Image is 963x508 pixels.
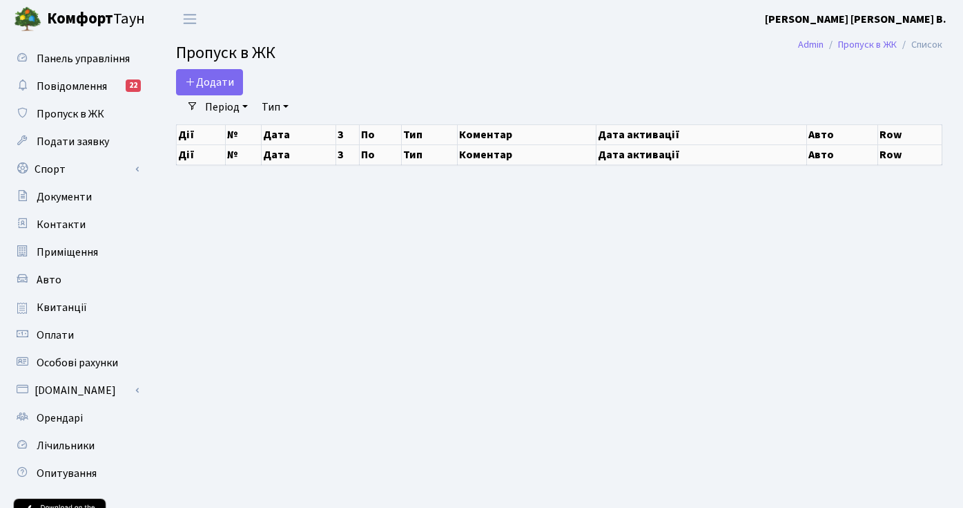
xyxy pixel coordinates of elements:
[173,8,207,30] button: Переключити навігацію
[37,217,86,232] span: Контакти
[7,349,145,377] a: Особові рахунки
[798,37,824,52] a: Admin
[185,75,234,90] span: Додати
[177,124,226,144] th: Дії
[7,321,145,349] a: Оплати
[47,8,113,30] b: Комфорт
[596,124,806,144] th: Дата активації
[359,124,401,144] th: По
[37,245,98,260] span: Приміщення
[256,95,294,119] a: Тип
[176,41,275,65] span: Пропуск в ЖК
[7,128,145,156] a: Подати заявку
[176,69,243,95] a: Додати
[359,144,401,164] th: По
[7,183,145,211] a: Документи
[458,144,596,164] th: Коментар
[402,144,458,164] th: Тип
[777,30,963,59] nav: breadcrumb
[7,238,145,266] a: Приміщення
[7,45,145,73] a: Панель управління
[335,124,359,144] th: З
[402,124,458,144] th: Тип
[458,124,596,144] th: Коментар
[7,211,145,238] a: Контакти
[7,432,145,460] a: Лічильники
[37,411,83,426] span: Орендарі
[200,95,253,119] a: Період
[897,37,942,53] li: Список
[37,79,107,94] span: Повідомлення
[7,460,145,487] a: Опитування
[126,79,141,92] div: 22
[7,266,145,294] a: Авто
[37,328,74,343] span: Оплати
[261,124,335,144] th: Дата
[765,11,946,28] a: [PERSON_NAME] [PERSON_NAME] В.
[7,100,145,128] a: Пропуск в ЖК
[806,124,877,144] th: Авто
[37,272,61,288] span: Авто
[877,124,942,144] th: Row
[877,144,942,164] th: Row
[7,156,145,183] a: Спорт
[37,134,109,149] span: Подати заявку
[226,124,262,144] th: №
[37,106,104,122] span: Пропуск в ЖК
[37,355,118,370] span: Особові рахунки
[226,144,262,164] th: №
[37,51,130,66] span: Панель управління
[37,438,95,453] span: Лічильники
[37,466,97,481] span: Опитування
[838,37,897,52] a: Пропуск в ЖК
[7,294,145,321] a: Квитанції
[177,144,226,164] th: Дії
[765,12,946,27] b: [PERSON_NAME] [PERSON_NAME] В.
[7,377,145,404] a: [DOMAIN_NAME]
[7,73,145,100] a: Повідомлення22
[596,144,806,164] th: Дата активації
[37,189,92,205] span: Документи
[335,144,359,164] th: З
[7,404,145,432] a: Орендарі
[47,8,145,31] span: Таун
[37,300,87,315] span: Квитанції
[806,144,877,164] th: Авто
[261,144,335,164] th: Дата
[14,6,41,33] img: logo.png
